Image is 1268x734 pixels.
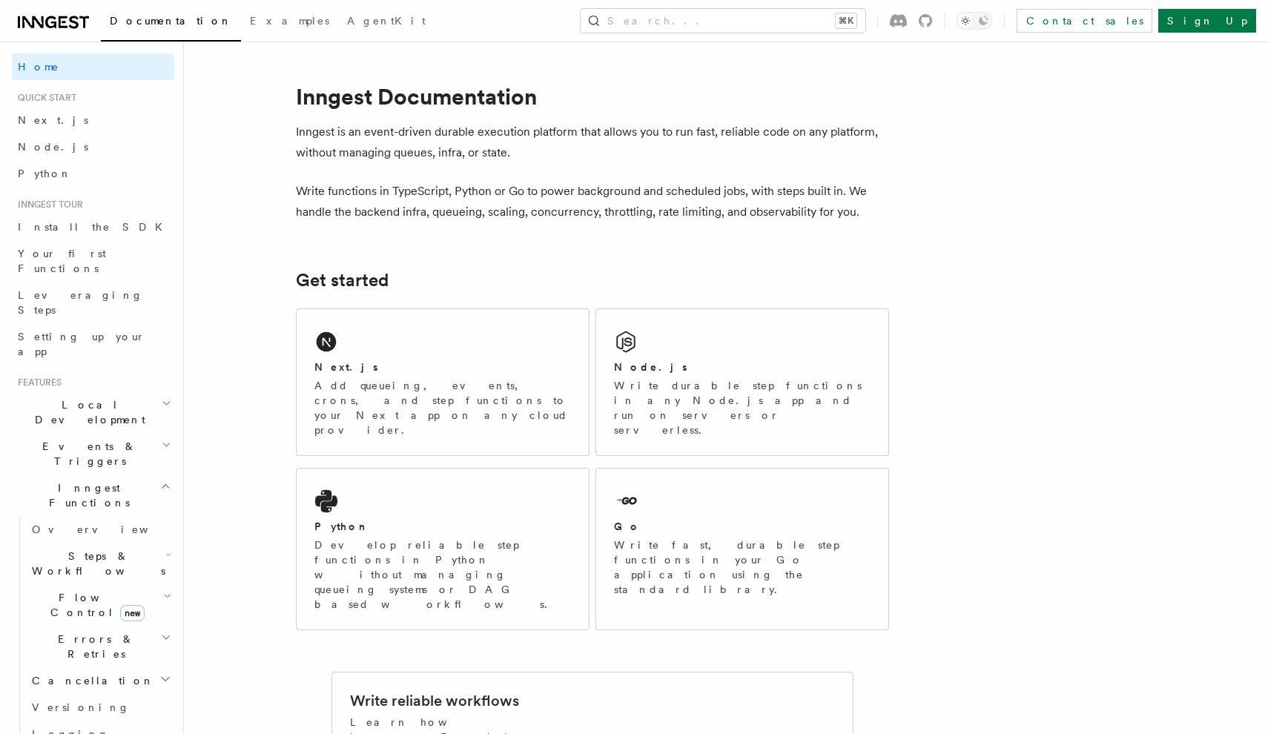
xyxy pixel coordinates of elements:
[12,92,76,104] span: Quick start
[12,282,174,323] a: Leveraging Steps
[581,9,865,33] button: Search...⌘K
[250,15,329,27] span: Examples
[12,133,174,160] a: Node.js
[120,605,145,621] span: new
[296,181,889,222] p: Write functions in TypeScript, Python or Go to power background and scheduled jobs, with steps bu...
[12,199,83,211] span: Inngest tour
[18,59,59,74] span: Home
[614,538,871,597] p: Write fast, durable step functions in your Go application using the standard library.
[296,270,389,291] a: Get started
[18,248,106,274] span: Your first Functions
[12,397,162,427] span: Local Development
[26,516,174,543] a: Overview
[110,15,232,27] span: Documentation
[241,4,338,40] a: Examples
[12,439,162,469] span: Events & Triggers
[26,632,161,661] span: Errors & Retries
[12,160,174,187] a: Python
[347,15,426,27] span: AgentKit
[32,701,130,713] span: Versioning
[12,107,174,133] a: Next.js
[12,53,174,80] a: Home
[18,114,88,126] span: Next.js
[12,323,174,365] a: Setting up your app
[18,168,72,179] span: Python
[595,308,889,456] a: Node.jsWrite durable step functions in any Node.js app and run on servers or serverless.
[836,13,856,28] kbd: ⌘K
[296,308,590,456] a: Next.jsAdd queueing, events, crons, and step functions to your Next app on any cloud provider.
[614,519,641,534] h2: Go
[338,4,435,40] a: AgentKit
[26,673,154,688] span: Cancellation
[12,391,174,433] button: Local Development
[32,523,185,535] span: Overview
[26,667,174,694] button: Cancellation
[101,4,241,42] a: Documentation
[26,590,163,620] span: Flow Control
[26,549,165,578] span: Steps & Workflows
[296,122,889,163] p: Inngest is an event-driven durable execution platform that allows you to run fast, reliable code ...
[314,519,369,534] h2: Python
[12,214,174,240] a: Install the SDK
[18,221,171,233] span: Install the SDK
[314,360,378,374] h2: Next.js
[350,690,519,711] h2: Write reliable workflows
[18,331,145,357] span: Setting up your app
[314,538,571,612] p: Develop reliable step functions in Python without managing queueing systems or DAG based workflows.
[1158,9,1256,33] a: Sign Up
[12,480,160,510] span: Inngest Functions
[314,378,571,437] p: Add queueing, events, crons, and step functions to your Next app on any cloud provider.
[26,694,174,721] a: Versioning
[12,475,174,516] button: Inngest Functions
[18,141,88,153] span: Node.js
[26,543,174,584] button: Steps & Workflows
[12,433,174,475] button: Events & Triggers
[595,468,889,630] a: GoWrite fast, durable step functions in your Go application using the standard library.
[18,289,143,316] span: Leveraging Steps
[296,468,590,630] a: PythonDevelop reliable step functions in Python without managing queueing systems or DAG based wo...
[957,12,992,30] button: Toggle dark mode
[296,83,889,110] h1: Inngest Documentation
[614,378,871,437] p: Write durable step functions in any Node.js app and run on servers or serverless.
[12,240,174,282] a: Your first Functions
[26,626,174,667] button: Errors & Retries
[1017,9,1152,33] a: Contact sales
[12,377,62,389] span: Features
[26,584,174,626] button: Flow Controlnew
[614,360,687,374] h2: Node.js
